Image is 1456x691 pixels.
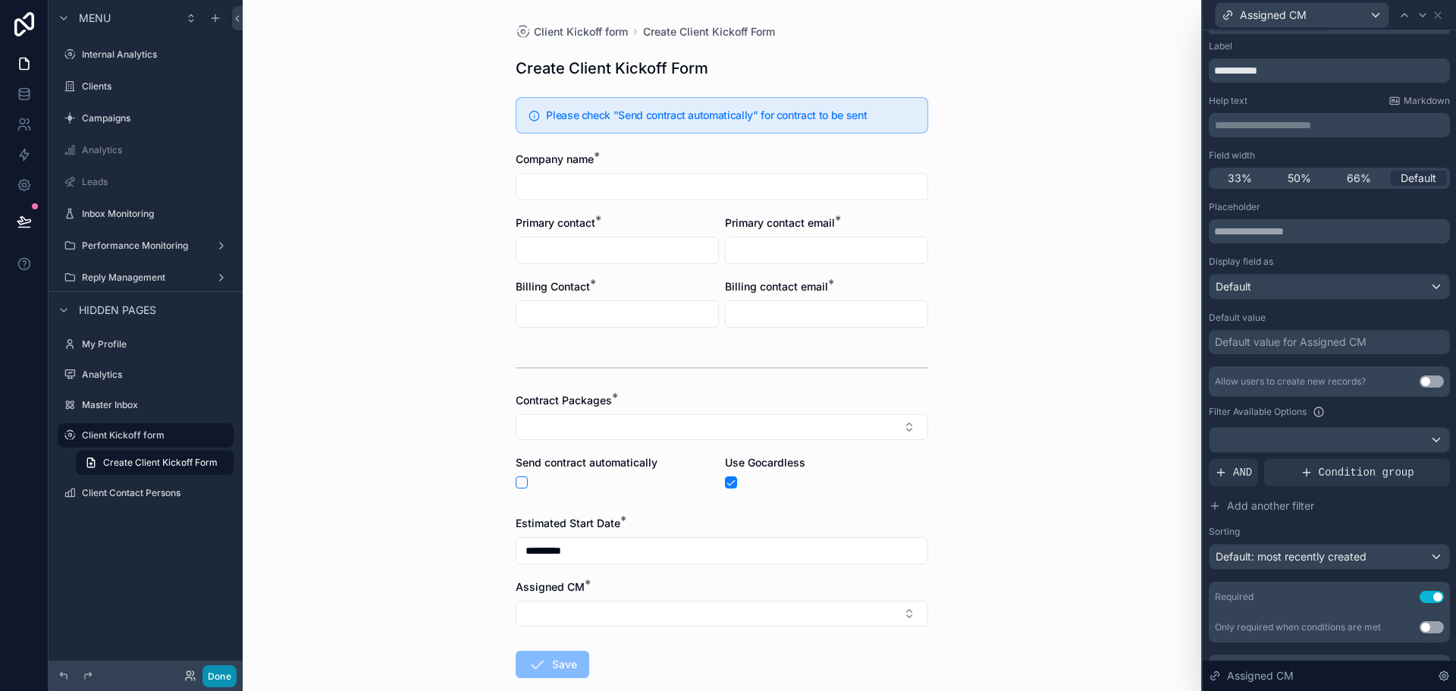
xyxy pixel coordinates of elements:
span: Send contract automatically [516,456,657,469]
span: Assigned CM [1227,668,1294,683]
a: Create Client Kickoff Form [76,451,234,475]
label: Analytics [82,369,231,381]
label: Campaigns [82,112,231,124]
span: 33% [1228,171,1252,186]
span: Default: most recently created [1216,550,1367,563]
button: Done [202,665,237,687]
label: Filter Available Options [1209,406,1307,418]
span: Create Client Kickoff Form [103,457,218,469]
a: Client Kickoff form [516,24,628,39]
div: scrollable content [1209,113,1450,137]
a: Inbox Monitoring [58,202,234,226]
span: 50% [1288,171,1311,186]
button: Select Button [516,601,928,627]
span: Estimated Start Date [516,517,620,529]
label: Internal Analytics [82,49,231,61]
span: Contract Packages [516,394,612,407]
label: Performance Monitoring [82,240,209,252]
label: Label [1209,40,1232,52]
label: Clients [82,80,231,93]
label: My Profile [82,338,231,350]
span: Assigned CM [1240,8,1307,23]
label: Field width [1209,149,1255,162]
label: Sorting [1209,526,1240,538]
a: Master Inbox [58,393,234,417]
button: Select Button [516,414,928,440]
span: Use Gocardless [725,456,805,469]
a: Analytics [58,363,234,387]
label: Default value [1209,312,1266,324]
a: Client Contact Persons [58,481,234,505]
button: Default [1209,274,1450,300]
div: Only required when conditions are met [1215,621,1381,633]
label: Analytics [82,144,231,156]
span: Default [1216,279,1251,294]
a: Clients [58,74,234,99]
div: Required [1215,591,1254,603]
span: Billing Contact [516,280,590,293]
span: Add another filter [1227,498,1314,514]
a: Analytics [58,138,234,162]
button: Add another filter [1209,492,1450,520]
span: AND [1233,465,1252,480]
h5: Please check "Send contract automatically" for contract to be sent [546,110,915,121]
button: Default: most recently created [1209,544,1450,570]
span: Assigned CM [516,580,585,593]
a: Reply Management [58,265,234,290]
label: Reply Management [82,272,209,284]
label: Inbox Monitoring [82,208,231,220]
span: Default [1401,171,1436,186]
a: Internal Analytics [58,42,234,67]
span: Primary contact email [725,216,835,229]
span: Billing contact email [725,280,828,293]
span: Company name [516,152,594,165]
span: 66% [1347,171,1371,186]
label: Client Kickoff form [82,429,224,441]
label: Master Inbox [82,399,231,411]
span: Menu [79,11,111,26]
label: Client Contact Persons [82,487,231,499]
label: Placeholder [1209,201,1260,213]
a: My Profile [58,332,234,356]
span: Hidden pages [79,303,156,318]
a: Performance Monitoring [58,234,234,258]
span: Condition group [1319,465,1414,480]
a: Create Client Kickoff Form [643,24,775,39]
a: Leads [58,170,234,194]
label: Help text [1209,95,1247,107]
button: Assigned CM [1215,2,1389,28]
h1: Create Client Kickoff Form [516,58,708,79]
div: Allow users to create new records? [1215,375,1366,388]
label: Display field as [1209,256,1273,268]
span: Primary contact [516,216,595,229]
a: Campaigns [58,106,234,130]
a: Markdown [1389,95,1450,107]
a: Client Kickoff form [58,423,234,448]
label: Leads [82,176,231,188]
span: Markdown [1404,95,1450,107]
span: Client Kickoff form [534,24,628,39]
div: Default value for Assigned CM [1215,335,1367,350]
